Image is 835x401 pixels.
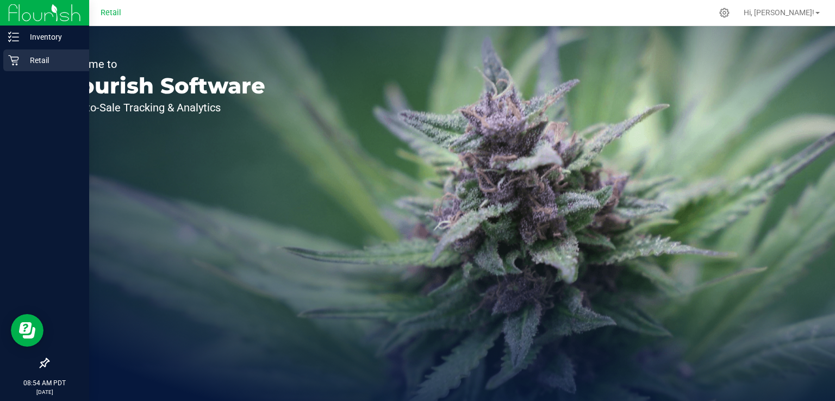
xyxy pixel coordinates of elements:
[744,8,814,17] span: Hi, [PERSON_NAME]!
[11,314,43,347] iframe: Resource center
[59,102,265,113] p: Seed-to-Sale Tracking & Analytics
[5,378,84,388] p: 08:54 AM PDT
[19,54,84,67] p: Retail
[8,55,19,66] inline-svg: Retail
[8,32,19,42] inline-svg: Inventory
[101,8,121,17] span: Retail
[718,8,731,18] div: Manage settings
[59,75,265,97] p: Flourish Software
[5,388,84,396] p: [DATE]
[19,30,84,43] p: Inventory
[59,59,265,70] p: Welcome to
